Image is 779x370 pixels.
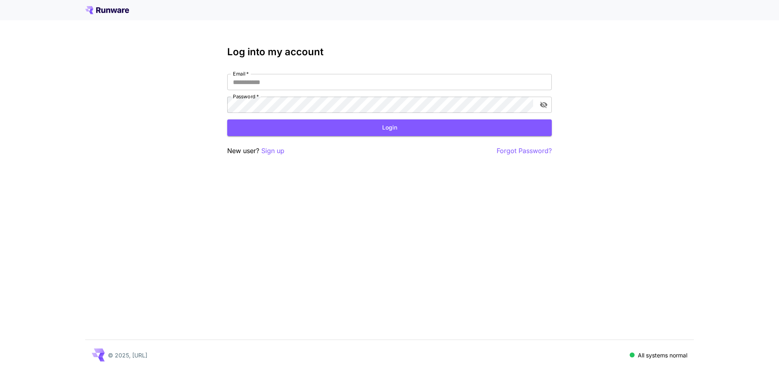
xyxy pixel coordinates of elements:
[261,146,284,156] button: Sign up
[108,351,147,359] p: © 2025, [URL]
[536,97,551,112] button: toggle password visibility
[233,93,259,100] label: Password
[227,119,552,136] button: Login
[227,46,552,58] h3: Log into my account
[638,351,687,359] p: All systems normal
[233,70,249,77] label: Email
[497,146,552,156] button: Forgot Password?
[227,146,284,156] p: New user?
